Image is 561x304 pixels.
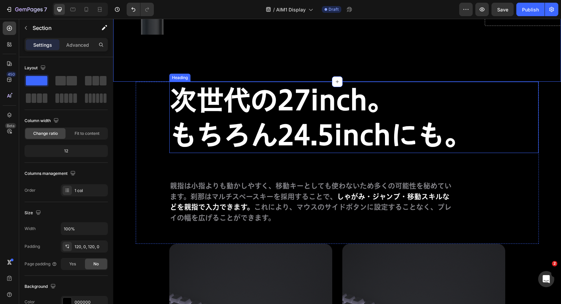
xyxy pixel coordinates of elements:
span: Draft [329,6,339,12]
button: Publish [516,3,545,16]
span: Change ratio [33,130,58,137]
div: Beta [5,123,16,128]
div: Width [25,226,36,232]
div: Page padding [25,261,57,267]
span: / [273,6,275,13]
p: Settings [33,41,52,48]
div: Column width [25,116,60,125]
button: 7 [3,3,50,16]
span: No [93,261,99,267]
div: 1 col [75,188,106,194]
div: Order [25,187,36,193]
span: 2 [552,261,557,266]
div: Undo/Redo [127,3,154,16]
button: Save [491,3,514,16]
iframe: Intercom live chat [538,271,554,287]
span: Fit to content [75,130,99,137]
p: Advanced [66,41,89,48]
div: 450 [6,72,16,77]
div: 120, 0, 120, 0 [75,244,106,250]
div: Layout [25,64,47,73]
span: Yes [69,261,76,267]
span: Save [497,7,508,12]
p: 7 [44,5,47,13]
div: Publish [522,6,539,13]
input: Auto [61,223,107,235]
div: Columns management [25,169,77,178]
div: Background [25,282,57,291]
div: Size [25,208,42,218]
iframe: Design area [113,19,561,304]
p: Section [33,24,88,32]
span: AIM1 Display [276,6,306,13]
div: 12 [26,146,106,156]
div: Padding [25,243,40,250]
